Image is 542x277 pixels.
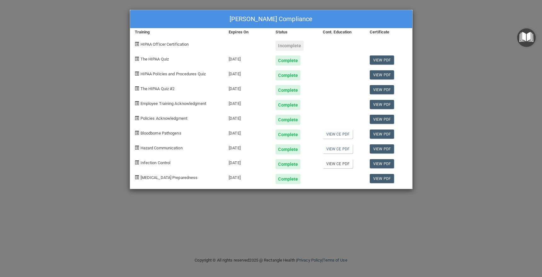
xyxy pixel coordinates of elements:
[224,28,271,36] div: Expires On
[140,175,198,180] span: [MEDICAL_DATA] Preparedness
[370,100,394,109] a: View PDF
[276,55,300,66] div: Complete
[140,101,206,106] span: Employee Training Acknowledgment
[140,86,175,91] span: The HIPAA Quiz #2
[140,160,171,165] span: Infection Control
[370,70,394,79] a: View PDF
[140,146,183,150] span: Hazard Communication
[276,41,304,51] div: Incomplete
[276,159,300,169] div: Complete
[276,85,300,95] div: Complete
[130,28,224,36] div: Training
[224,154,271,169] div: [DATE]
[517,28,536,47] button: Open Resource Center
[276,174,300,184] div: Complete
[276,100,300,110] div: Complete
[323,130,353,139] a: View CE PDF
[365,28,412,36] div: Certificate
[224,80,271,95] div: [DATE]
[370,174,394,183] a: View PDF
[370,85,394,94] a: View PDF
[276,130,300,140] div: Complete
[370,55,394,65] a: View PDF
[224,66,271,80] div: [DATE]
[224,51,271,66] div: [DATE]
[140,116,187,121] span: Policies Acknowledgment
[370,144,394,153] a: View PDF
[140,131,181,136] span: Bloodborne Pathogens
[323,144,353,153] a: View CE PDF
[224,140,271,154] div: [DATE]
[224,125,271,140] div: [DATE]
[130,10,412,28] div: [PERSON_NAME] Compliance
[370,130,394,139] a: View PDF
[140,57,169,61] span: The HIPAA Quiz
[318,28,365,36] div: Cont. Education
[370,115,394,124] a: View PDF
[224,95,271,110] div: [DATE]
[140,42,189,47] span: HIPAA Officer Certification
[276,70,300,80] div: Complete
[276,115,300,125] div: Complete
[224,110,271,125] div: [DATE]
[271,28,318,36] div: Status
[370,159,394,168] a: View PDF
[224,169,271,184] div: [DATE]
[323,159,353,168] a: View CE PDF
[276,144,300,154] div: Complete
[140,72,206,76] span: HIPAA Policies and Procedures Quiz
